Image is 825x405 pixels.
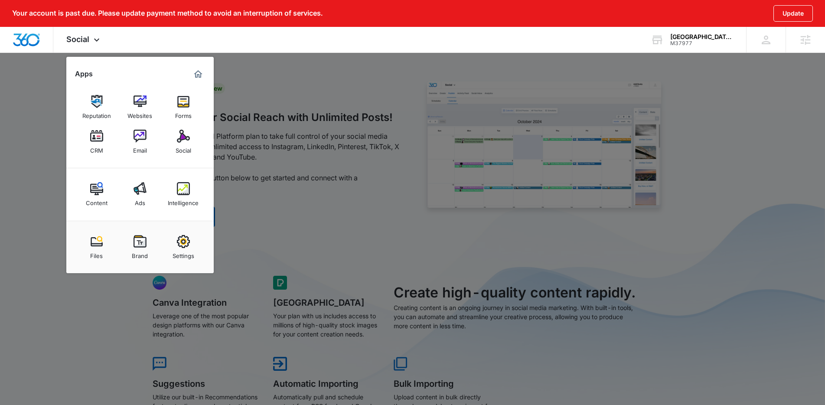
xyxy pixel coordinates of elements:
div: Intelligence [168,195,199,206]
div: CRM [90,143,103,154]
div: Social [53,27,115,52]
a: Forms [167,91,200,124]
p: Your account is past due. Please update payment method to avoid an interruption of services. [12,9,323,17]
a: Reputation [80,91,113,124]
a: Email [124,125,157,158]
a: Content [80,178,113,211]
div: Brand [132,248,148,259]
div: account name [670,33,734,40]
a: CRM [80,125,113,158]
a: Social [167,125,200,158]
a: Settings [167,231,200,264]
div: Settings [173,248,194,259]
a: Websites [124,91,157,124]
a: Brand [124,231,157,264]
a: Files [80,231,113,264]
div: Files [90,248,103,259]
button: Update [773,5,813,22]
div: Email [133,143,147,154]
div: account id [670,40,734,46]
h2: Apps [75,70,93,78]
div: Content [86,195,108,206]
span: Social [66,35,89,44]
div: Websites [127,108,152,119]
div: Forms [175,108,192,119]
div: Social [176,143,191,154]
a: Intelligence [167,178,200,211]
div: Ads [135,195,145,206]
a: Ads [124,178,157,211]
a: Marketing 360® Dashboard [191,67,205,81]
div: Reputation [82,108,111,119]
